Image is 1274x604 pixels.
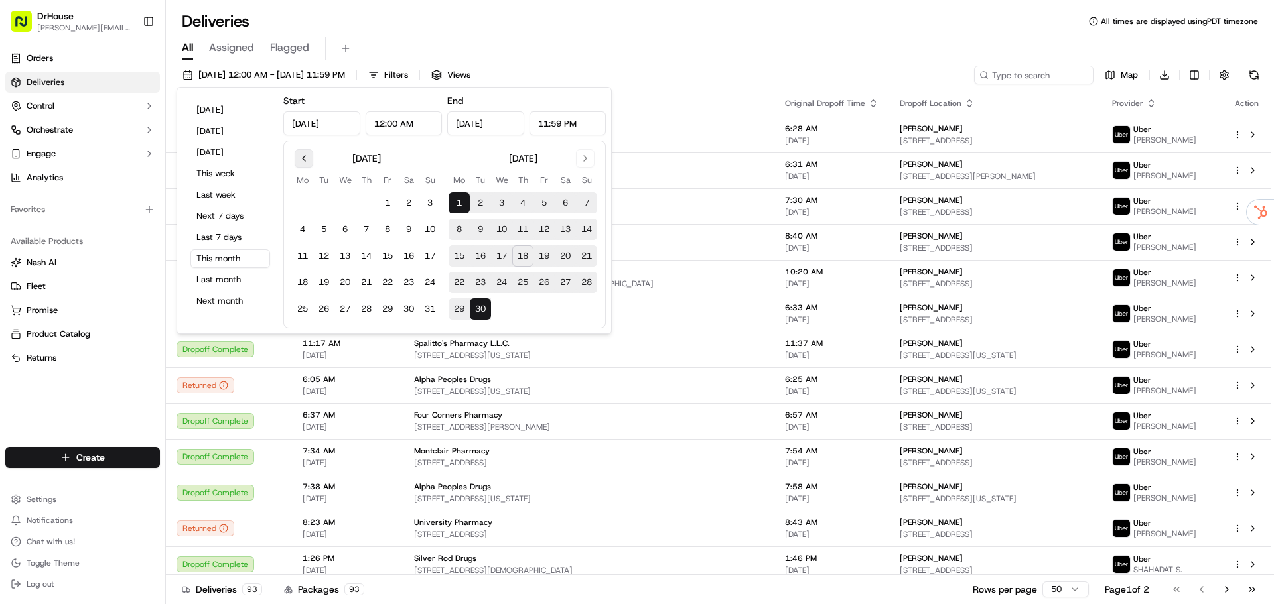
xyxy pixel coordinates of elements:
button: Refresh [1245,66,1263,84]
span: [PERSON_NAME] [1133,206,1196,217]
button: 16 [470,245,491,267]
span: Create [76,451,105,464]
span: Uber [1133,446,1151,457]
span: All times are displayed using PDT timezone [1101,16,1258,27]
span: [STREET_ADDRESS] [900,278,1091,289]
a: Returns [11,352,155,364]
button: Nash AI [5,252,160,273]
span: 11:37 AM [785,338,879,349]
button: Filters [362,66,414,84]
span: [PERSON_NAME] [1133,385,1196,396]
button: Next 7 days [190,207,270,225]
button: 12 [533,219,555,240]
span: [STREET_ADDRESS][US_STATE] [900,493,1091,504]
button: 7 [576,192,597,213]
button: 22 [377,272,398,293]
img: uber-new-logo.jpeg [1113,520,1130,537]
span: [STREET_ADDRESS] [900,422,1091,432]
div: We're available if you need us! [45,140,168,151]
span: 8:40 AM [785,231,879,241]
img: uber-new-logo.jpeg [1113,484,1130,501]
button: 5 [533,192,555,213]
span: DrHouse [37,9,74,23]
span: 10:20 AM [785,267,879,277]
button: 3 [491,192,512,213]
div: Returned [177,377,234,393]
span: Notifications [27,515,73,526]
span: Uber [1133,554,1151,564]
button: 31 [419,298,441,320]
span: Provider [1112,98,1143,109]
button: 17 [491,245,512,267]
div: Favorites [5,199,160,220]
span: Alpha Peoples Drugs [414,374,491,385]
button: 15 [377,245,398,267]
a: Promise [11,304,155,316]
button: 18 [512,245,533,267]
span: Knowledge Base [27,192,102,206]
button: 30 [470,298,491,320]
button: 30 [398,298,419,320]
span: Uber [1133,231,1151,242]
span: Map [1121,69,1138,81]
button: Last week [190,186,270,204]
span: [STREET_ADDRESS][US_STATE] [414,386,764,396]
a: Analytics [5,167,160,188]
button: This week [190,164,270,183]
a: 💻API Documentation [107,187,218,211]
button: 15 [449,245,470,267]
button: 26 [533,272,555,293]
th: Saturday [555,173,576,187]
span: [DATE] [785,350,879,361]
span: 7:58 AM [785,481,879,492]
span: [STREET_ADDRESS][PERSON_NAME] [414,422,764,432]
span: [PERSON_NAME] [900,517,963,528]
img: uber-new-logo.jpeg [1113,126,1130,143]
th: Friday [533,173,555,187]
button: 28 [576,272,597,293]
img: uber-new-logo.jpeg [1113,269,1130,286]
button: 17 [419,245,441,267]
span: [STREET_ADDRESS][US_STATE] [414,350,764,361]
button: 8 [377,219,398,240]
button: 13 [555,219,576,240]
span: [PERSON_NAME] [1133,421,1196,432]
button: 5 [313,219,334,240]
span: Uber [1133,196,1151,206]
th: Saturday [398,173,419,187]
div: Action [1233,98,1261,109]
span: Analytics [27,172,63,184]
span: Filters [384,69,408,81]
button: Settings [5,490,160,509]
span: Uber [1133,482,1151,493]
span: [DATE] [303,457,393,468]
span: [PERSON_NAME] [900,553,963,564]
button: Fleet [5,276,160,297]
input: Date [447,111,524,135]
button: 12 [313,245,334,267]
span: 6:05 AM [303,374,393,385]
span: Uber [1133,410,1151,421]
button: 8 [449,219,470,240]
div: 💻 [112,194,123,204]
span: Pylon [132,225,161,235]
span: [PERSON_NAME] [900,267,963,277]
button: 19 [313,272,334,293]
button: Map [1099,66,1144,84]
button: 13 [334,245,356,267]
span: [DATE] [785,529,879,540]
button: 23 [470,272,491,293]
div: [DATE] [509,152,537,165]
button: 28 [356,298,377,320]
span: [DATE] [785,493,879,504]
span: Returns [27,352,56,364]
img: uber-new-logo.jpeg [1113,448,1130,465]
span: [PERSON_NAME] [1133,349,1196,360]
div: Deliveries [182,583,262,596]
span: [DATE] [785,422,879,432]
img: uber-new-logo.jpeg [1113,305,1130,322]
span: Spalitto's Pharmacy L.L.C. [414,338,510,349]
span: [PERSON_NAME] [900,446,963,456]
input: Got a question? Start typing here... [35,86,239,99]
input: Time [366,111,443,135]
